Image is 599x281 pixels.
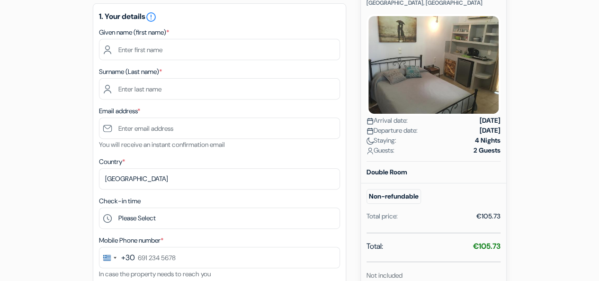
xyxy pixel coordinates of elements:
[121,252,135,263] div: +30
[99,196,141,206] label: Check-in time
[99,11,340,23] h5: 1. Your details
[145,11,157,23] i: error_outline
[99,236,163,245] label: Mobile Phone number
[99,140,225,149] small: You will receive an instant confirmation email
[367,189,421,204] small: Non-refundable
[476,211,501,221] div: €105.73
[367,211,398,221] div: Total price:
[480,126,501,136] strong: [DATE]
[367,126,418,136] span: Departure date:
[475,136,501,145] strong: 4 Nights
[367,127,374,135] img: calendar.svg
[367,137,374,145] img: moon.svg
[367,241,383,252] span: Total:
[99,27,169,37] label: Given name (first name)
[99,118,340,139] input: Enter email address
[145,11,157,21] a: error_outline
[99,247,340,268] input: 691 234 5678
[99,270,211,278] small: In case the property needs to reach you
[99,247,135,268] button: Change country, selected Greece (+30)
[99,78,340,100] input: Enter last name
[473,241,501,251] strong: €105.73
[99,67,162,77] label: Surname (Last name)
[474,145,501,155] strong: 2 Guests
[367,136,396,145] span: Staying:
[99,157,125,167] label: Country
[99,39,340,60] input: Enter first name
[367,168,407,176] b: Double Room
[367,147,374,154] img: user_icon.svg
[367,116,408,126] span: Arrival date:
[367,145,394,155] span: Guests:
[480,116,501,126] strong: [DATE]
[99,106,140,116] label: Email address
[367,118,374,125] img: calendar.svg
[367,271,402,280] small: Not included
